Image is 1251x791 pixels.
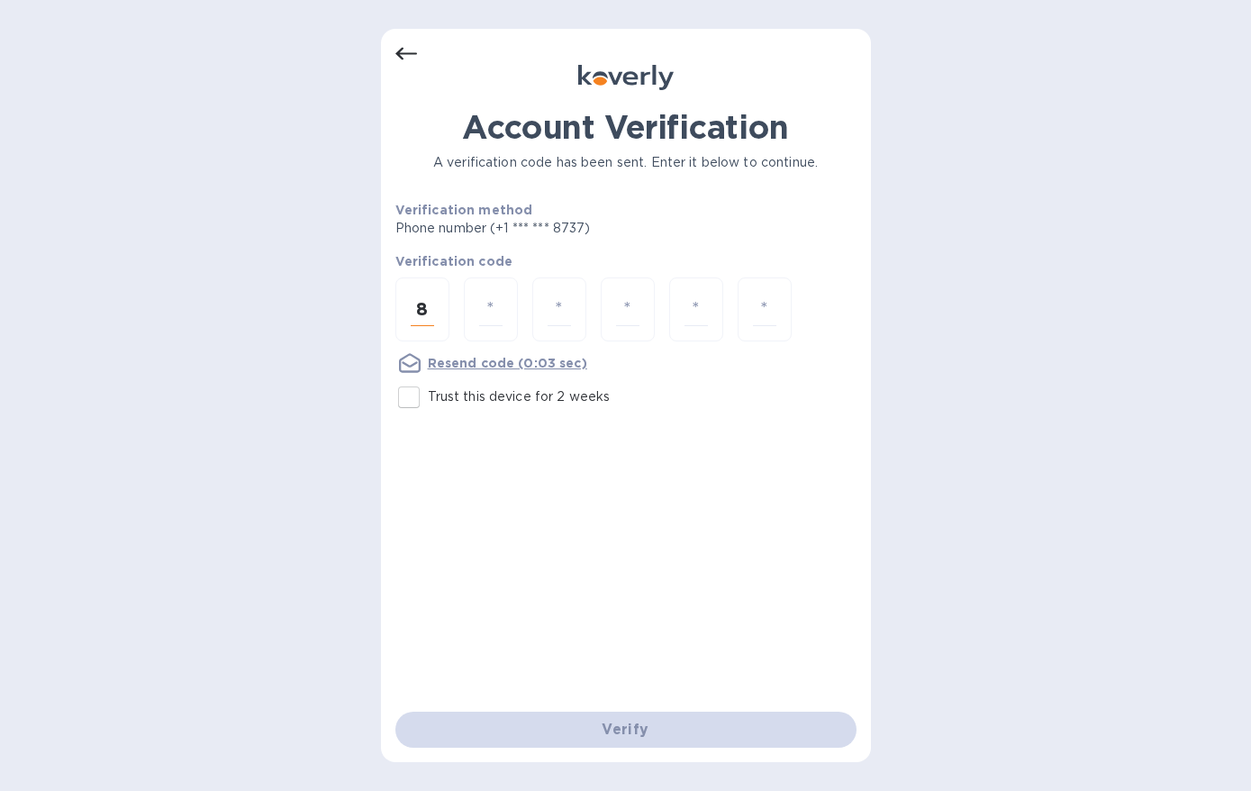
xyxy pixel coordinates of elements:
[395,252,857,270] p: Verification code
[395,203,533,217] b: Verification method
[395,108,857,146] h1: Account Verification
[395,153,857,172] p: A verification code has been sent. Enter it below to continue.
[428,356,587,370] u: Resend code (0:03 sec)
[395,219,729,238] p: Phone number (+1 *** *** 8737)
[428,387,611,406] p: Trust this device for 2 weeks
